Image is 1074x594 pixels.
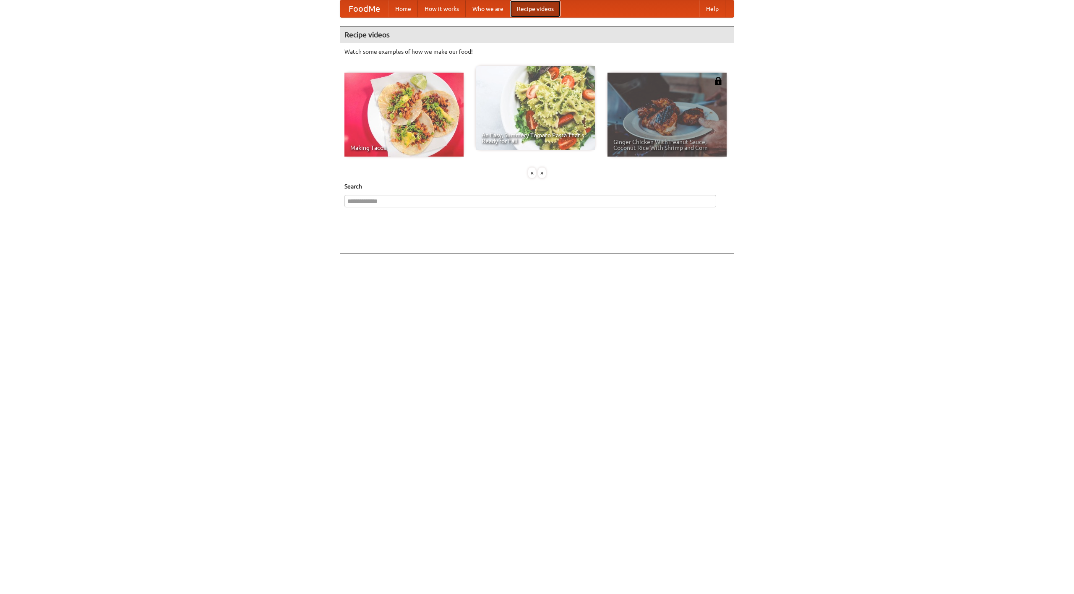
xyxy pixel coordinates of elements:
a: How it works [418,0,466,17]
a: FoodMe [340,0,388,17]
h5: Search [344,182,730,191]
div: « [528,167,536,178]
span: Making Tacos [350,145,458,151]
span: An Easy, Summery Tomato Pasta That's Ready for Fall [482,132,589,144]
a: Recipe videos [510,0,560,17]
a: Making Tacos [344,73,464,157]
a: Who we are [466,0,510,17]
h4: Recipe videos [340,26,734,43]
div: » [538,167,546,178]
a: Home [388,0,418,17]
img: 483408.png [714,77,722,85]
a: An Easy, Summery Tomato Pasta That's Ready for Fall [476,66,595,150]
p: Watch some examples of how we make our food! [344,47,730,56]
a: Help [699,0,725,17]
